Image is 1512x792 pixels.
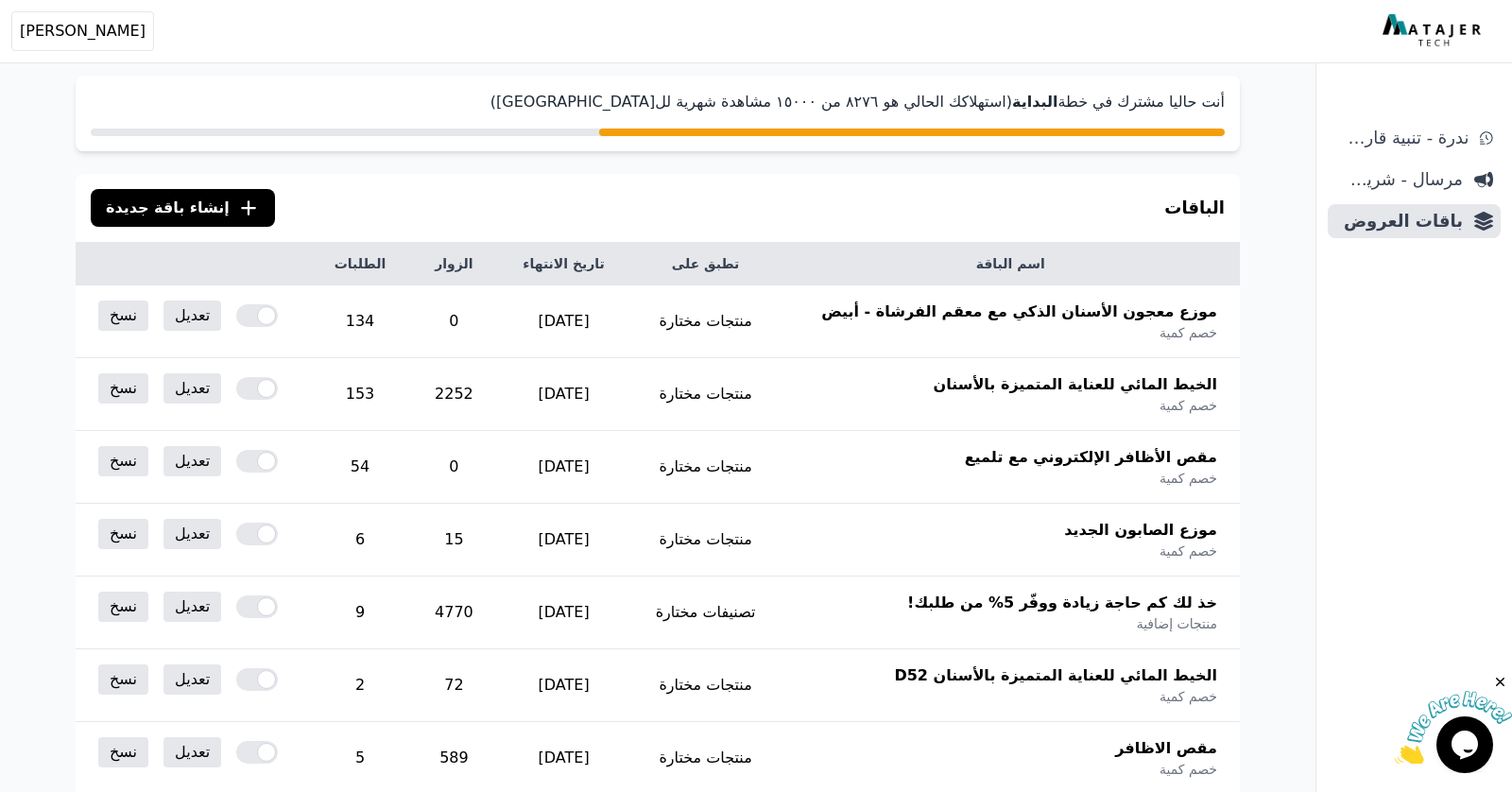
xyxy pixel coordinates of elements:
span: [PERSON_NAME] [20,20,146,43]
td: [DATE] [498,431,630,504]
span: الخيط المائي للعناية المتميزة بالأسنان [934,373,1217,396]
td: 2 [310,649,411,722]
a: تعديل [163,446,221,476]
span: مرسال - شريط دعاية [1335,166,1463,193]
td: 54 [310,431,411,504]
td: 153 [310,358,411,431]
td: 9 [310,577,411,649]
span: مقص الاظافر [1115,737,1217,760]
a: تعديل [163,664,221,695]
td: [DATE] [498,504,630,577]
td: 0 [410,431,497,504]
td: [DATE] [498,577,630,649]
th: اسم الباقة [782,243,1240,285]
td: 2252 [410,358,497,431]
span: موزع معجون الأسنان الذكي مع معقم الفرشاة - أبيض [821,301,1217,323]
td: [DATE] [498,358,630,431]
td: 15 [410,504,497,577]
td: منتجات مختارة [630,431,782,504]
th: الطلبات [310,243,411,285]
button: إنشاء باقة جديدة [91,189,275,227]
span: خصم كمية [1160,323,1217,342]
a: تعديل [163,301,221,331]
span: الخيط المائي للعناية المتميزة بالأسنان D52 [894,664,1217,687]
span: مقص الأظافر الإلكتروني مع تلميع [965,446,1217,469]
a: تعديل [163,519,221,549]
a: نسخ [98,592,148,622]
iframe: chat widget [1395,674,1512,764]
span: خصم كمية [1160,687,1217,706]
td: منتجات مختارة [630,358,782,431]
td: تصنيفات مختارة [630,577,782,649]
a: نسخ [98,301,148,331]
td: منتجات مختارة [630,285,782,358]
th: الزوار [410,243,497,285]
h3: الباقات [1164,195,1225,221]
a: نسخ [98,519,148,549]
strong: البداية [1012,93,1057,111]
td: 134 [310,285,411,358]
span: إنشاء باقة جديدة [106,197,230,219]
span: خصم كمية [1160,396,1217,415]
td: 4770 [410,577,497,649]
button: [PERSON_NAME] [11,11,154,51]
td: 72 [410,649,497,722]
p: أنت حاليا مشترك في خطة (استهلاكك الحالي هو ٨٢٧٦ من ١٥۰۰۰ مشاهدة شهرية لل[GEOGRAPHIC_DATA]) [91,91,1225,113]
td: [DATE] [498,649,630,722]
span: باقات العروض [1335,208,1463,234]
span: موزع الصابون الجديد [1064,519,1217,542]
span: ندرة - تنبية قارب علي النفاذ [1335,125,1469,151]
span: خصم كمية [1160,469,1217,488]
th: تاريخ الانتهاء [498,243,630,285]
td: [DATE] [498,285,630,358]
th: تطبق على [630,243,782,285]
a: تعديل [163,737,221,767]
img: MatajerTech Logo [1383,14,1486,48]
a: نسخ [98,446,148,476]
td: منتجات مختارة [630,649,782,722]
span: خصم كمية [1160,760,1217,779]
td: منتجات مختارة [630,504,782,577]
a: نسخ [98,664,148,695]
a: نسخ [98,737,148,767]
a: تعديل [163,592,221,622]
td: 6 [310,504,411,577]
span: منتجات إضافية [1137,614,1217,633]
a: نسخ [98,373,148,404]
span: خصم كمية [1160,542,1217,560]
span: خذ لك كم حاجة زيادة ووفّر 5% من طلبك! [907,592,1217,614]
td: 0 [410,285,497,358]
a: تعديل [163,373,221,404]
